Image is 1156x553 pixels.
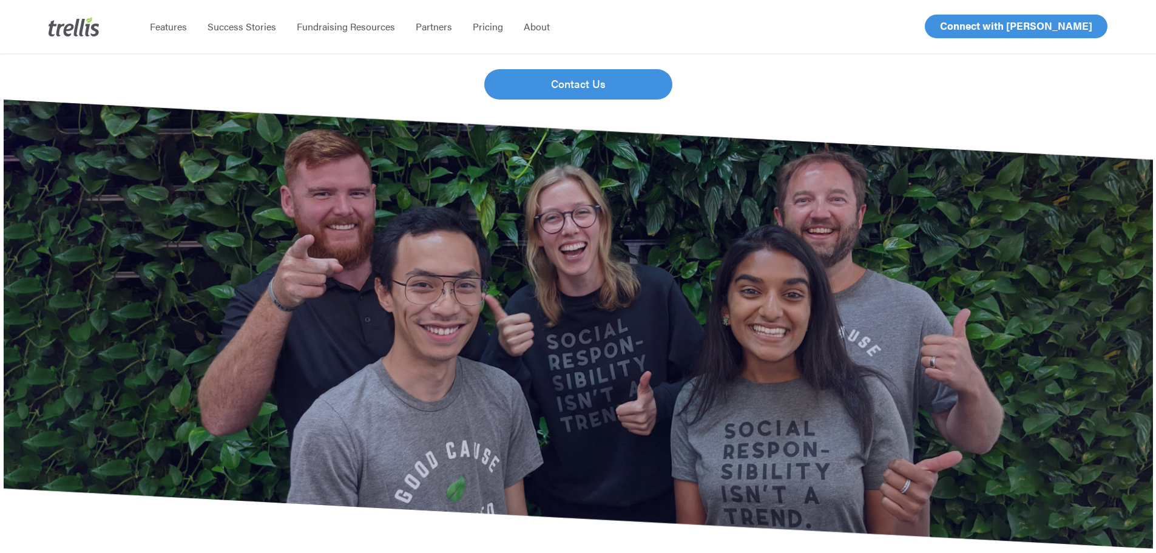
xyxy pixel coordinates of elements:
[405,21,462,33] a: Partners
[297,19,395,33] span: Fundraising Resources
[940,18,1092,33] span: Connect with [PERSON_NAME]
[551,75,606,92] span: Contact Us
[473,19,503,33] span: Pricing
[197,21,286,33] a: Success Stories
[462,21,513,33] a: Pricing
[150,19,187,33] span: Features
[524,19,550,33] span: About
[484,69,672,100] a: Contact Us
[49,17,100,36] img: Trellis
[286,21,405,33] a: Fundraising Resources
[513,21,560,33] a: About
[416,19,452,33] span: Partners
[4,100,1153,549] img: Trellis team
[208,19,276,33] span: Success Stories
[140,21,197,33] a: Features
[925,15,1107,38] a: Connect with [PERSON_NAME]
